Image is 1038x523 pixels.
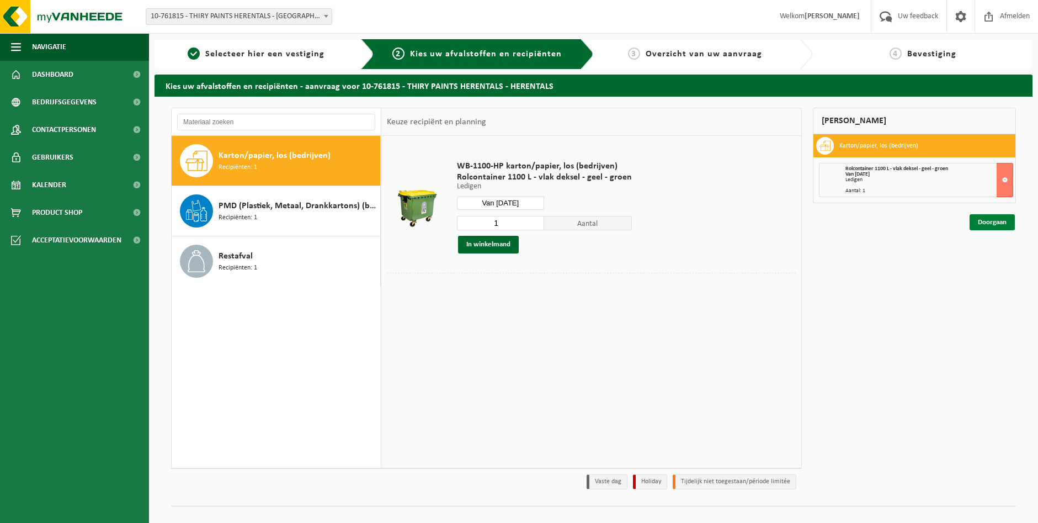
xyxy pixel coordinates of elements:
span: Product Shop [32,199,82,226]
span: Rolcontainer 1100 L - vlak deksel - geel - groen [845,166,948,172]
span: Selecteer hier een vestiging [205,50,324,59]
span: Kies uw afvalstoffen en recipiënten [410,50,562,59]
span: Aantal [544,216,632,230]
span: Restafval [219,250,253,263]
button: In winkelmand [458,236,519,253]
div: Ledigen [845,177,1013,183]
span: Gebruikers [32,144,73,171]
button: PMD (Plastiek, Metaal, Drankkartons) (bedrijven) Recipiënten: 1 [172,186,381,236]
a: Doorgaan [970,214,1015,230]
span: Bedrijfsgegevens [32,88,97,116]
span: 3 [628,47,640,60]
strong: [PERSON_NAME] [805,12,860,20]
input: Selecteer datum [457,196,545,210]
h3: Karton/papier, los (bedrijven) [839,137,918,155]
span: Contactpersonen [32,116,96,144]
div: Keuze recipiënt en planning [381,108,492,136]
span: Bevestiging [907,50,956,59]
li: Tijdelijk niet toegestaan/période limitée [673,474,796,489]
div: [PERSON_NAME] [813,108,1016,134]
span: 2 [392,47,404,60]
span: 4 [890,47,902,60]
span: Acceptatievoorwaarden [32,226,121,254]
span: 10-761815 - THIRY PAINTS HERENTALS - HERENTALS [146,9,332,24]
div: Aantal: 1 [845,188,1013,194]
span: Recipiënten: 1 [219,213,257,223]
span: Dashboard [32,61,73,88]
span: WB-1100-HP karton/papier, los (bedrijven) [457,161,632,172]
strong: Van [DATE] [845,171,870,177]
span: Kalender [32,171,66,199]
li: Holiday [633,474,667,489]
li: Vaste dag [587,474,627,489]
input: Materiaal zoeken [177,114,375,130]
button: Restafval Recipiënten: 1 [172,236,381,286]
span: Recipiënten: 1 [219,162,257,173]
button: Karton/papier, los (bedrijven) Recipiënten: 1 [172,136,381,186]
span: PMD (Plastiek, Metaal, Drankkartons) (bedrijven) [219,199,377,213]
span: 1 [188,47,200,60]
span: Navigatie [32,33,66,61]
span: Karton/papier, los (bedrijven) [219,149,331,162]
p: Ledigen [457,183,632,191]
a: 1Selecteer hier een vestiging [160,47,352,61]
span: 10-761815 - THIRY PAINTS HERENTALS - HERENTALS [146,8,332,25]
span: Overzicht van uw aanvraag [646,50,762,59]
span: Rolcontainer 1100 L - vlak deksel - geel - groen [457,172,632,183]
h2: Kies uw afvalstoffen en recipiënten - aanvraag voor 10-761815 - THIRY PAINTS HERENTALS - HERENTALS [155,75,1032,96]
span: Recipiënten: 1 [219,263,257,273]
